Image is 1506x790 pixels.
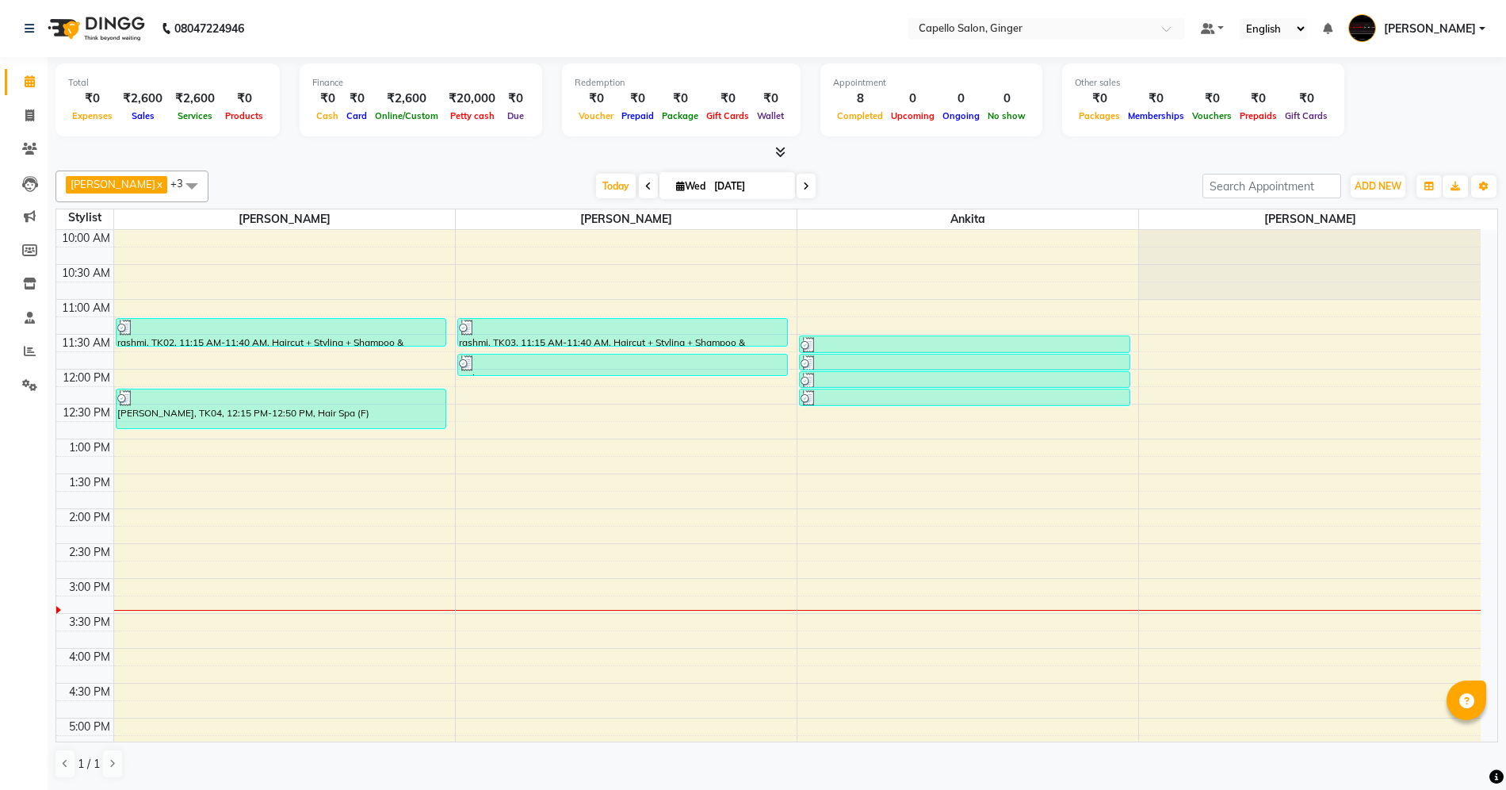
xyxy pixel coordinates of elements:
[66,579,113,596] div: 3:00 PM
[117,319,446,346] div: rashmi, TK02, 11:15 AM-11:40 AM, Haircut + Styling + Shampoo & Conditioner (Loreal)
[1139,209,1481,229] span: [PERSON_NAME]
[833,90,887,108] div: 8
[342,90,371,108] div: ₹0
[56,209,113,226] div: Stylist
[59,300,113,316] div: 11:00 AM
[66,474,113,491] div: 1:30 PM
[117,389,446,428] div: [PERSON_NAME], TK04, 12:15 PM-12:50 PM, Hair Spa (F)
[984,110,1030,121] span: No show
[1124,110,1188,121] span: Memberships
[66,614,113,631] div: 3:30 PM
[753,90,788,108] div: ₹0
[59,370,113,386] div: 12:00 PM
[1188,90,1236,108] div: ₹0
[1236,90,1281,108] div: ₹0
[66,509,113,526] div: 2:00 PM
[658,90,702,108] div: ₹0
[1075,90,1124,108] div: ₹0
[709,174,789,198] input: 2025-09-03
[66,719,113,735] div: 5:00 PM
[458,319,788,346] div: rashmi, TK03, 11:15 AM-11:40 AM, Haircut + Styling + Shampoo & Conditioner (Loreal)
[221,90,267,108] div: ₹0
[78,756,100,773] span: 1 / 1
[672,180,709,192] span: Wed
[68,110,117,121] span: Expenses
[503,110,528,121] span: Due
[1236,110,1281,121] span: Prepaids
[66,439,113,456] div: 1:00 PM
[938,90,984,108] div: 0
[833,110,887,121] span: Completed
[1351,175,1405,197] button: ADD NEW
[59,335,113,351] div: 11:30 AM
[800,355,1129,370] div: rashmi, TK01, 11:45 AM-12:00 PM, Hair Style
[66,684,113,700] div: 4:30 PM
[312,110,342,121] span: Cash
[458,355,788,375] div: rashmi, TK03, 11:45 AM-12:05 PM, Haircut
[1384,21,1476,37] span: [PERSON_NAME]
[1348,14,1376,42] img: Capello Ginger
[984,90,1030,108] div: 0
[312,76,529,90] div: Finance
[800,389,1129,405] div: rashmi, TK01, 12:15 PM-12:30 PM, Hair Wash
[753,110,788,121] span: Wallet
[617,110,658,121] span: Prepaid
[596,174,636,198] span: Today
[221,110,267,121] span: Products
[117,90,169,108] div: ₹2,600
[658,110,702,121] span: Package
[128,110,159,121] span: Sales
[59,405,113,421] div: 12:30 PM
[342,110,371,121] span: Card
[1281,90,1332,108] div: ₹0
[114,209,455,229] span: [PERSON_NAME]
[456,209,797,229] span: [PERSON_NAME]
[833,76,1030,90] div: Appointment
[800,372,1129,387] div: rashmi, TK01, 12:00 PM-12:15 PM, Hair Style
[1075,110,1124,121] span: Packages
[312,90,342,108] div: ₹0
[1202,174,1341,198] input: Search Appointment
[938,110,984,121] span: Ongoing
[797,209,1138,229] span: Ankita
[502,90,529,108] div: ₹0
[446,110,499,121] span: Petty cash
[174,6,244,51] b: 08047224946
[1281,110,1332,121] span: Gift Cards
[169,90,221,108] div: ₹2,600
[1124,90,1188,108] div: ₹0
[887,110,938,121] span: Upcoming
[371,90,442,108] div: ₹2,600
[66,649,113,665] div: 4:00 PM
[71,178,155,190] span: [PERSON_NAME]
[371,110,442,121] span: Online/Custom
[1355,180,1401,192] span: ADD NEW
[68,90,117,108] div: ₹0
[170,177,195,190] span: +3
[59,230,113,247] div: 10:00 AM
[575,76,788,90] div: Redemption
[40,6,149,51] img: logo
[59,265,113,282] div: 10:30 AM
[1188,110,1236,121] span: Vouchers
[66,544,113,561] div: 2:30 PM
[887,90,938,108] div: 0
[442,90,502,108] div: ₹20,000
[155,178,162,190] a: x
[800,336,1129,352] div: rashmi, TK01, 11:30 AM-11:45 AM, Hair Wash
[68,76,267,90] div: Total
[174,110,216,121] span: Services
[1075,76,1332,90] div: Other sales
[702,90,753,108] div: ₹0
[575,90,617,108] div: ₹0
[617,90,658,108] div: ₹0
[575,110,617,121] span: Voucher
[702,110,753,121] span: Gift Cards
